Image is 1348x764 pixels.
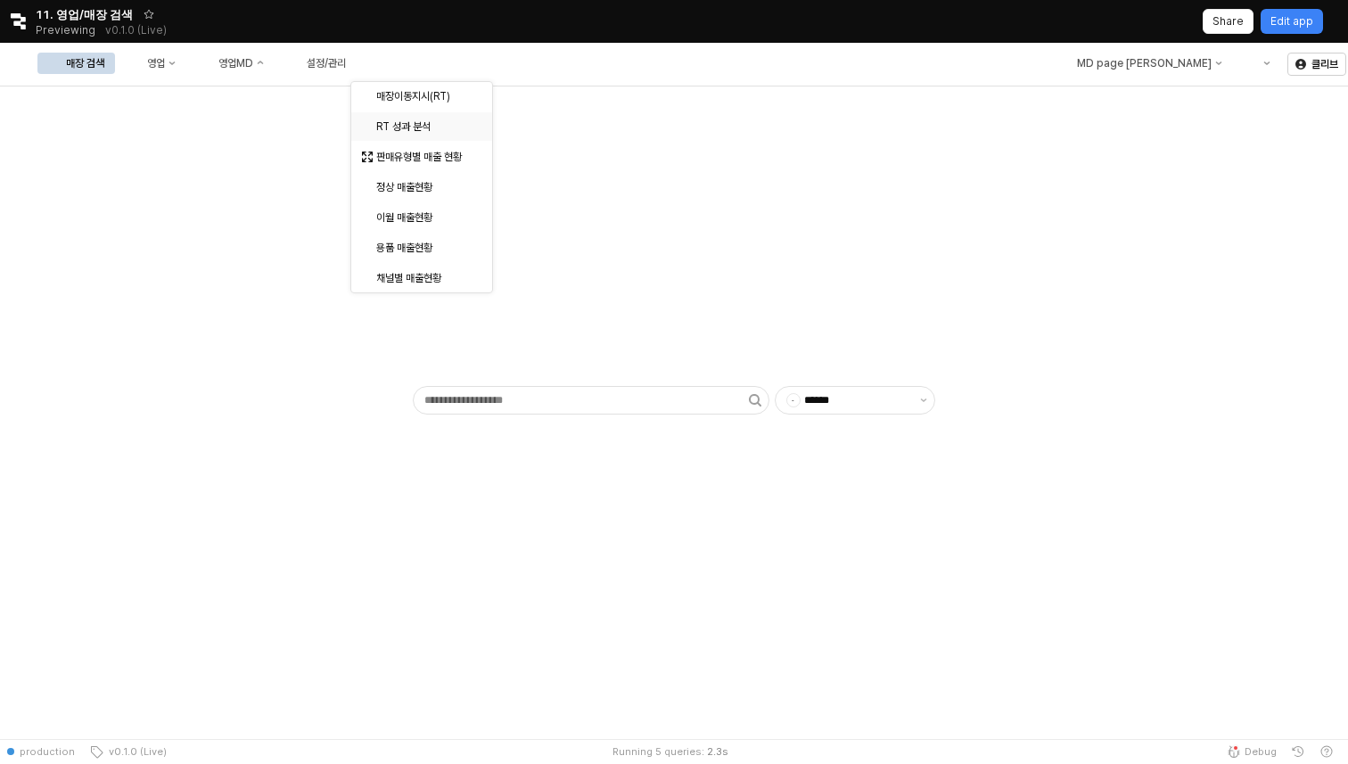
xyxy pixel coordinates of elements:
[105,23,167,37] p: v0.1.0 (Live)
[1236,53,1280,74] div: Menu item 6
[376,89,471,103] div: 매장이동지시(RT)
[36,18,177,43] div: Previewing v0.1.0 (Live)
[36,21,95,39] span: Previewing
[36,5,133,23] span: 11. 영업/매장 검색
[1212,14,1244,29] p: Share
[37,53,115,74] button: 매장 검색
[119,53,186,74] button: 영업
[1312,739,1341,764] button: Help
[1284,739,1312,764] button: History
[1048,53,1232,74] button: MD page [PERSON_NAME]
[1203,9,1253,34] button: Share app
[376,119,471,134] div: RT 성과 분석
[1220,739,1284,764] button: Debug
[1261,9,1323,34] button: Edit app
[787,394,800,407] span: -
[1076,57,1211,70] div: MD page [PERSON_NAME]
[376,241,471,255] div: 용품 매출현황
[1311,57,1338,71] p: 클리브
[707,744,728,759] span: 2.3 s
[913,387,934,414] button: 제안 사항 표시
[1245,744,1277,759] span: Debug
[190,53,275,74] button: 영업MD
[103,744,167,759] span: v0.1.0 (Live)
[1287,53,1346,76] button: 클리브
[66,57,104,70] div: 매장 검색
[82,739,174,764] button: v0.1.0 (Live)
[376,271,471,285] div: 채널별 매출현황
[612,744,704,759] div: Running 5 queries:
[95,18,177,43] button: Releases and History
[351,81,492,293] div: Select an option
[147,57,165,70] div: 영업
[307,57,346,70] div: 설정/관리
[376,150,471,164] div: 판매유형별 매출 현황
[218,57,253,70] div: 영업MD
[1048,53,1232,74] div: MD page 이동
[376,180,471,194] div: 정상 매출현황
[278,53,357,74] button: 설정/관리
[20,744,75,759] span: production
[140,5,158,23] button: Add app to favorites
[1270,14,1313,29] p: Edit app
[376,210,471,225] div: 이월 매출현황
